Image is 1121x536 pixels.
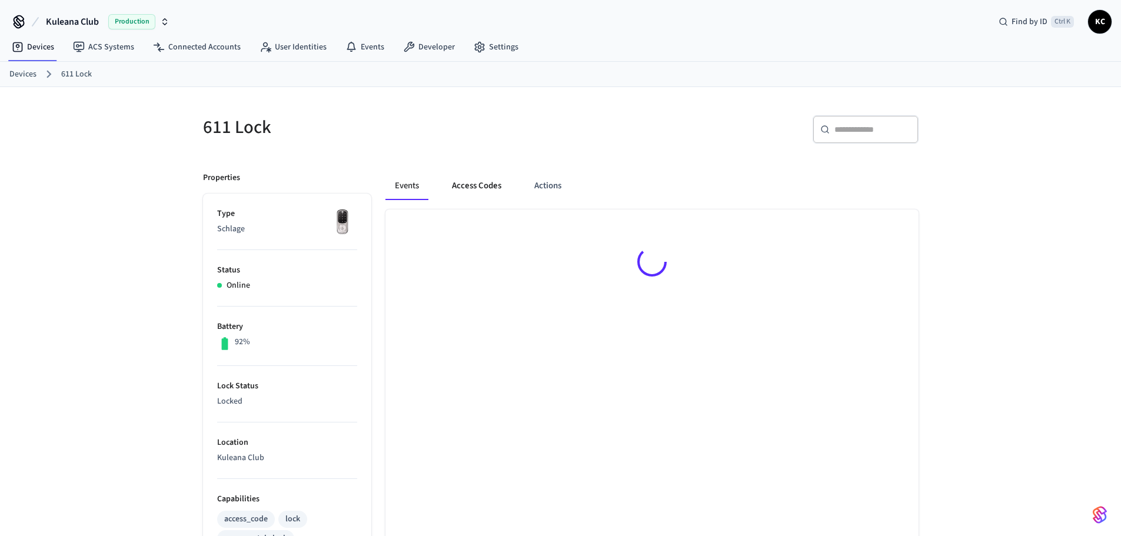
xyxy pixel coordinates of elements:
a: Events [336,36,394,58]
a: Devices [2,36,64,58]
p: Lock Status [217,380,357,392]
p: Location [217,437,357,449]
div: ant example [385,172,919,200]
a: Settings [464,36,528,58]
a: 611 Lock [61,68,92,81]
a: ACS Systems [64,36,144,58]
p: Locked [217,395,357,408]
h5: 611 Lock [203,115,554,139]
img: Yale Assure Touchscreen Wifi Smart Lock, Satin Nickel, Front [328,208,357,237]
button: Access Codes [443,172,511,200]
span: KC [1089,11,1110,32]
a: Developer [394,36,464,58]
a: User Identities [250,36,336,58]
p: Battery [217,321,357,333]
img: SeamLogoGradient.69752ec5.svg [1093,505,1107,524]
a: Devices [9,68,36,81]
p: Kuleana Club [217,452,357,464]
a: Connected Accounts [144,36,250,58]
button: Events [385,172,428,200]
p: Capabilities [217,493,357,505]
p: Properties [203,172,240,184]
div: Find by IDCtrl K [989,11,1083,32]
p: Status [217,264,357,277]
button: Actions [525,172,571,200]
div: lock [285,513,300,525]
span: Find by ID [1012,16,1047,28]
button: KC [1088,10,1112,34]
span: Production [108,14,155,29]
p: Online [227,279,250,292]
span: Ctrl K [1051,16,1074,28]
span: Kuleana Club [46,15,99,29]
p: Type [217,208,357,220]
p: Schlage [217,223,357,235]
p: 92% [235,336,250,348]
div: access_code [224,513,268,525]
